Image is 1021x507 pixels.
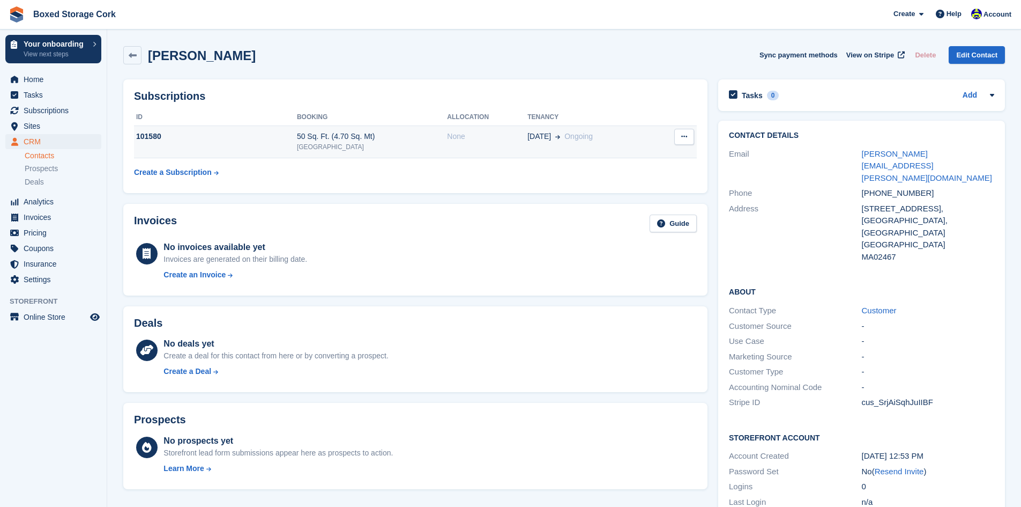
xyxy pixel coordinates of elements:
[862,481,994,493] div: 0
[564,132,593,141] span: Ongoing
[862,381,994,394] div: -
[24,72,88,87] span: Home
[862,466,994,478] div: No
[846,50,894,61] span: View on Stripe
[729,396,861,409] div: Stripe ID
[163,269,307,281] a: Create an Invoice
[5,194,101,209] a: menu
[862,351,994,363] div: -
[25,164,58,174] span: Prospects
[24,103,88,118] span: Subscriptions
[25,177,44,187] span: Deals
[963,90,977,102] a: Add
[29,5,120,23] a: Boxed Storage Cork
[650,215,697,232] a: Guide
[24,87,88,102] span: Tasks
[24,241,88,256] span: Coupons
[24,225,88,240] span: Pricing
[729,286,994,297] h2: About
[163,337,388,350] div: No deals yet
[875,467,924,476] a: Resend Invite
[729,466,861,478] div: Password Set
[729,203,861,263] div: Address
[527,131,551,142] span: [DATE]
[134,215,177,232] h2: Invoices
[862,187,994,200] div: [PHONE_NUMBER]
[5,241,101,256] a: menu
[862,251,994,263] div: MA02467
[134,163,219,182] a: Create a Subscription
[163,435,393,447] div: No prospects yet
[729,187,861,200] div: Phone
[759,46,838,64] button: Sync payment methods
[729,335,861,348] div: Use Case
[163,366,211,377] div: Create a Deal
[24,210,88,225] span: Invoices
[862,203,994,215] div: [STREET_ADDRESS],
[5,256,101,271] a: menu
[163,463,204,474] div: Learn More
[297,109,447,126] th: Booking
[862,335,994,348] div: -
[729,131,994,140] h2: Contact Details
[25,177,101,188] a: Deals
[10,296,107,307] span: Storefront
[134,109,297,126] th: ID
[148,48,256,63] h2: [PERSON_NAME]
[729,450,861,462] div: Account Created
[862,396,994,409] div: cus_SrjAiSqhJuIIBF
[88,311,101,324] a: Preview store
[134,90,697,102] h2: Subscriptions
[134,131,297,142] div: 101580
[297,142,447,152] div: [GEOGRAPHIC_DATA]
[5,103,101,118] a: menu
[911,46,940,64] button: Delete
[729,148,861,185] div: Email
[9,6,25,23] img: stora-icon-8386f47178a22dfd0bd8f6a31ec36ba5ce8667c1dd55bd0f319d3a0aa187defe.svg
[742,91,763,100] h2: Tasks
[971,9,982,19] img: Vincent
[5,210,101,225] a: menu
[872,467,927,476] span: ( )
[163,350,388,362] div: Create a deal for this contact from here or by converting a prospect.
[447,109,527,126] th: Allocation
[24,272,88,287] span: Settings
[862,306,897,315] a: Customer
[947,9,962,19] span: Help
[24,256,88,271] span: Insurance
[24,194,88,209] span: Analytics
[134,317,162,329] h2: Deals
[163,254,307,265] div: Invoices are generated on their billing date.
[5,225,101,240] a: menu
[24,119,88,134] span: Sites
[729,481,861,493] div: Logins
[297,131,447,142] div: 50 Sq. Ft. (4.70 Sq. Mt)
[25,151,101,161] a: Contacts
[5,310,101,325] a: menu
[767,91,779,100] div: 0
[5,272,101,287] a: menu
[862,366,994,378] div: -
[729,381,861,394] div: Accounting Nominal Code
[163,463,393,474] a: Learn More
[729,320,861,333] div: Customer Source
[729,366,861,378] div: Customer Type
[5,87,101,102] a: menu
[527,109,653,126] th: Tenancy
[729,351,861,363] div: Marketing Source
[862,239,994,251] div: [GEOGRAPHIC_DATA]
[862,149,992,182] a: [PERSON_NAME][EMAIL_ADDRESS][PERSON_NAME][DOMAIN_NAME]
[24,49,87,59] p: View next steps
[134,167,212,178] div: Create a Subscription
[24,310,88,325] span: Online Store
[163,269,226,281] div: Create an Invoice
[729,305,861,317] div: Contact Type
[134,414,186,426] h2: Prospects
[893,9,915,19] span: Create
[163,366,388,377] a: Create a Deal
[24,134,88,149] span: CRM
[862,215,994,239] div: [GEOGRAPHIC_DATA], [GEOGRAPHIC_DATA]
[163,241,307,254] div: No invoices available yet
[729,432,994,443] h2: Storefront Account
[983,9,1011,20] span: Account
